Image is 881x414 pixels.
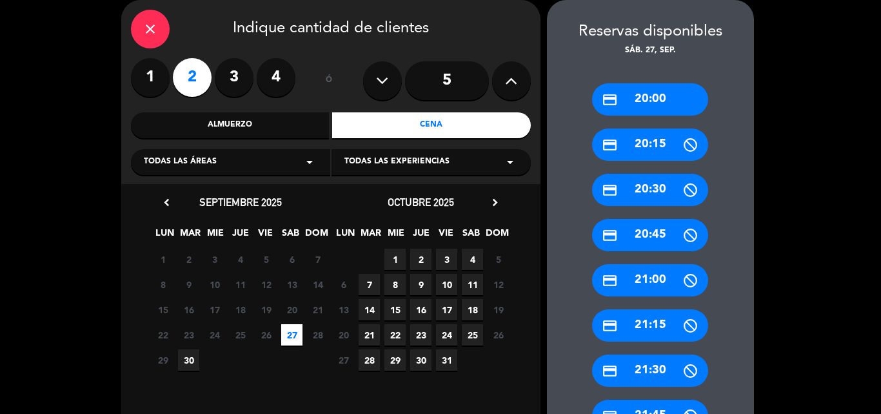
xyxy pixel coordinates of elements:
span: VIE [255,225,276,247]
span: MIE [204,225,226,247]
div: 21:00 [592,264,708,296]
span: 30 [178,349,199,371]
span: 18 [230,299,251,320]
span: Todas las experiencias [344,156,450,169]
span: 6 [281,249,302,270]
div: Almuerzo [131,112,330,138]
span: 15 [384,299,406,320]
span: 24 [204,324,225,346]
span: 11 [462,274,483,295]
span: DOM [486,225,507,247]
span: LUN [154,225,175,247]
span: 22 [384,324,406,346]
span: 1 [384,249,406,270]
span: 2 [410,249,431,270]
span: 7 [307,249,328,270]
span: 28 [307,324,328,346]
i: credit_card [602,182,618,198]
span: 8 [152,274,173,295]
span: 5 [488,249,509,270]
i: arrow_drop_down [502,154,518,170]
span: JUE [410,225,431,247]
span: 26 [255,324,277,346]
span: 23 [178,324,199,346]
i: close [143,21,158,37]
span: 4 [230,249,251,270]
span: 16 [178,299,199,320]
span: 15 [152,299,173,320]
span: 11 [230,274,251,295]
i: chevron_left [160,196,173,209]
div: 21:15 [592,309,708,342]
div: 20:15 [592,129,708,161]
span: 26 [488,324,509,346]
span: 13 [333,299,354,320]
span: 19 [488,299,509,320]
span: 13 [281,274,302,295]
span: 21 [307,299,328,320]
span: 3 [436,249,457,270]
span: 17 [204,299,225,320]
label: 1 [131,58,170,97]
span: 3 [204,249,225,270]
span: octubre 2025 [388,196,454,209]
span: 2 [178,249,199,270]
span: 31 [436,349,457,371]
span: 14 [359,299,380,320]
span: 17 [436,299,457,320]
span: 5 [255,249,277,270]
div: 20:30 [592,174,708,206]
span: VIE [435,225,457,247]
span: 7 [359,274,380,295]
span: 16 [410,299,431,320]
span: 6 [333,274,354,295]
span: 14 [307,274,328,295]
span: SAB [460,225,482,247]
i: credit_card [602,92,618,108]
span: 28 [359,349,380,371]
label: 4 [257,58,295,97]
span: 12 [255,274,277,295]
div: 20:00 [592,83,708,116]
div: 21:30 [592,355,708,387]
span: 27 [333,349,354,371]
span: 22 [152,324,173,346]
span: 24 [436,324,457,346]
label: 2 [173,58,212,97]
span: 19 [255,299,277,320]
span: 23 [410,324,431,346]
span: 29 [152,349,173,371]
span: septiembre 2025 [199,196,282,209]
i: credit_card [602,227,618,243]
span: SAB [280,225,301,247]
span: 9 [178,274,199,295]
span: 30 [410,349,431,371]
span: Todas las áreas [144,156,217,169]
div: 20:45 [592,219,708,251]
label: 3 [215,58,253,97]
div: Reservas disponibles [547,19,754,45]
i: credit_card [602,137,618,153]
div: Indique cantidad de clientes [131,10,531,48]
span: 8 [384,274,406,295]
span: 18 [462,299,483,320]
span: 21 [359,324,380,346]
div: sáb. 27, sep. [547,45,754,57]
i: arrow_drop_down [302,154,317,170]
span: 20 [333,324,354,346]
span: 4 [462,249,483,270]
div: Cena [332,112,531,138]
span: LUN [335,225,356,247]
span: MAR [179,225,201,247]
span: MIE [385,225,406,247]
span: 25 [230,324,251,346]
span: 29 [384,349,406,371]
i: credit_card [602,318,618,334]
i: credit_card [602,273,618,289]
span: 27 [281,324,302,346]
span: 20 [281,299,302,320]
span: JUE [230,225,251,247]
span: 10 [436,274,457,295]
span: 10 [204,274,225,295]
span: 9 [410,274,431,295]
